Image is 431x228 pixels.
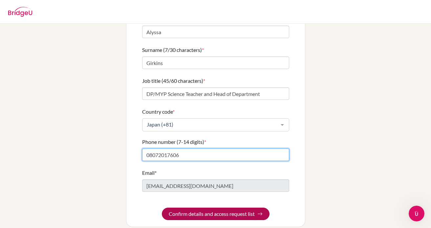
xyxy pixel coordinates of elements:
label: Job title (45/60 characters) [142,77,205,85]
input: Enter your surname [142,57,289,69]
img: Arrow right [257,211,263,217]
span: Japan (+81) [145,121,276,128]
input: Enter your job title [142,87,289,100]
label: Phone number (7-14 digits) [142,138,206,146]
input: Enter your number [142,148,289,161]
iframe: Intercom live chat [409,206,424,221]
label: Email* [142,169,157,177]
label: Surname (7/30 characters) [142,46,204,54]
input: Enter your first name [142,26,289,38]
label: Country code [142,108,175,116]
button: Confirm details and access request list [162,208,269,220]
img: BridgeU logo [8,7,32,17]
